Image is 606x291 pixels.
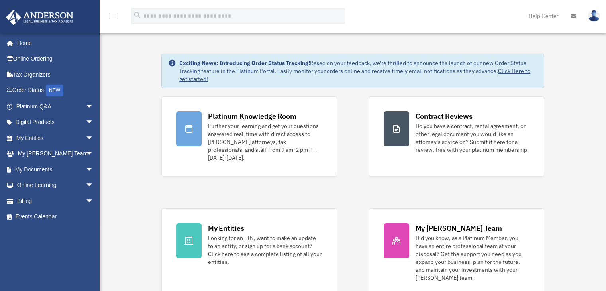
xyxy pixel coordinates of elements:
div: Further your learning and get your questions answered real-time with direct access to [PERSON_NAM... [208,122,322,162]
div: Based on your feedback, we're thrilled to announce the launch of our new Order Status Tracking fe... [179,59,537,83]
a: Platinum Q&Aarrow_drop_down [6,98,106,114]
div: NEW [46,85,63,96]
i: search [133,11,142,20]
a: menu [108,14,117,21]
a: My Entitiesarrow_drop_down [6,130,106,146]
a: Online Ordering [6,51,106,67]
a: My Documentsarrow_drop_down [6,161,106,177]
a: Home [6,35,102,51]
div: Platinum Knowledge Room [208,111,296,121]
a: Platinum Knowledge Room Further your learning and get your questions answered real-time with dire... [161,96,337,177]
a: Click Here to get started! [179,67,530,83]
i: menu [108,11,117,21]
span: arrow_drop_down [86,193,102,209]
img: User Pic [588,10,600,22]
a: My [PERSON_NAME] Teamarrow_drop_down [6,146,106,162]
a: Events Calendar [6,209,106,225]
a: Online Learningarrow_drop_down [6,177,106,193]
img: Anderson Advisors Platinum Portal [4,10,76,25]
a: Tax Organizers [6,67,106,83]
a: Digital Productsarrow_drop_down [6,114,106,130]
div: Do you have a contract, rental agreement, or other legal document you would like an attorney's ad... [416,122,530,154]
strong: Exciting News: Introducing Order Status Tracking! [179,59,310,67]
span: arrow_drop_down [86,98,102,115]
span: arrow_drop_down [86,130,102,146]
span: arrow_drop_down [86,146,102,162]
div: Did you know, as a Platinum Member, you have an entire professional team at your disposal? Get th... [416,234,530,282]
span: arrow_drop_down [86,161,102,178]
span: arrow_drop_down [86,114,102,131]
a: Billingarrow_drop_down [6,193,106,209]
a: Order StatusNEW [6,83,106,99]
div: My Entities [208,223,244,233]
div: My [PERSON_NAME] Team [416,223,502,233]
div: Looking for an EIN, want to make an update to an entity, or sign up for a bank account? Click her... [208,234,322,266]
a: Contract Reviews Do you have a contract, rental agreement, or other legal document you would like... [369,96,544,177]
div: Contract Reviews [416,111,473,121]
span: arrow_drop_down [86,177,102,194]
